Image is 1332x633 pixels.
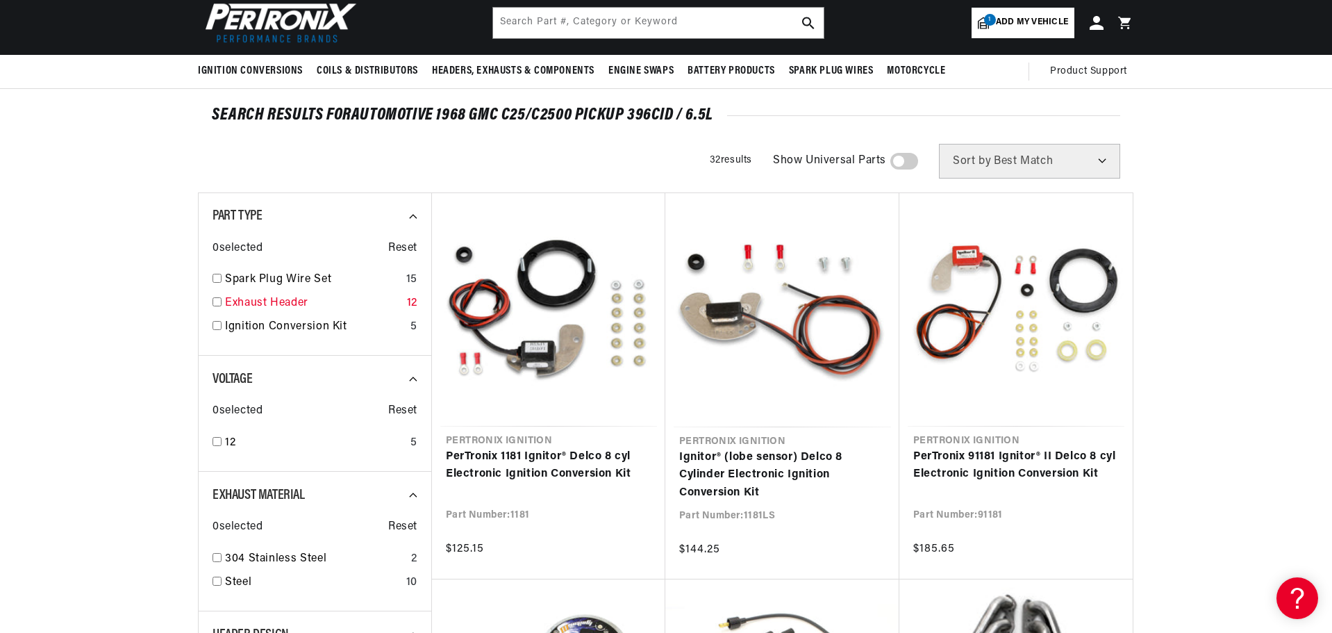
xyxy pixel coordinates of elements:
span: Coils & Distributors [317,64,418,79]
a: Ignition Conversion Kit [225,318,405,336]
div: 12 [407,295,417,313]
span: Engine Swaps [608,64,674,79]
span: 0 selected [213,518,263,536]
span: Battery Products [688,64,775,79]
summary: Headers, Exhausts & Components [425,55,601,88]
div: 5 [410,434,417,452]
span: Add my vehicle [996,16,1068,29]
span: 32 results [710,155,752,165]
a: 12 [225,434,405,452]
a: PerTronix 91181 Ignitor® II Delco 8 cyl Electronic Ignition Conversion Kit [913,448,1119,484]
span: Reset [388,240,417,258]
span: Voltage [213,372,252,386]
div: 10 [406,574,417,592]
summary: Product Support [1050,55,1134,88]
a: 1Add my vehicle [972,8,1074,38]
summary: Engine Swaps [601,55,681,88]
a: PerTronix 1181 Ignitor® Delco 8 cyl Electronic Ignition Conversion Kit [446,448,651,484]
span: Reset [388,518,417,536]
span: Product Support [1050,64,1127,79]
span: Reset [388,402,417,420]
a: Exhaust Header [225,295,401,313]
a: Steel [225,574,401,592]
button: search button [793,8,824,38]
a: 304 Stainless Steel [225,550,406,568]
select: Sort by [939,144,1120,179]
span: Headers, Exhausts & Components [432,64,594,79]
a: Ignitor® (lobe sensor) Delco 8 Cylinder Electronic Ignition Conversion Kit [679,449,885,502]
summary: Ignition Conversions [198,55,310,88]
summary: Spark Plug Wires [782,55,881,88]
div: 5 [410,318,417,336]
div: SEARCH RESULTS FOR Automotive 1968 GMC C25/C2500 Pickup 396cid / 6.5L [212,108,1120,122]
input: Search Part #, Category or Keyword [493,8,824,38]
div: 2 [411,550,417,568]
div: 15 [406,271,417,289]
span: Sort by [953,156,991,167]
span: Motorcycle [887,64,945,79]
span: Spark Plug Wires [789,64,874,79]
span: 1 [984,14,996,26]
span: Ignition Conversions [198,64,303,79]
summary: Coils & Distributors [310,55,425,88]
span: Exhaust Material [213,488,305,502]
a: Spark Plug Wire Set [225,271,401,289]
summary: Battery Products [681,55,782,88]
span: 0 selected [213,402,263,420]
span: 0 selected [213,240,263,258]
span: Part Type [213,209,262,223]
span: Show Universal Parts [773,152,886,170]
summary: Motorcycle [880,55,952,88]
